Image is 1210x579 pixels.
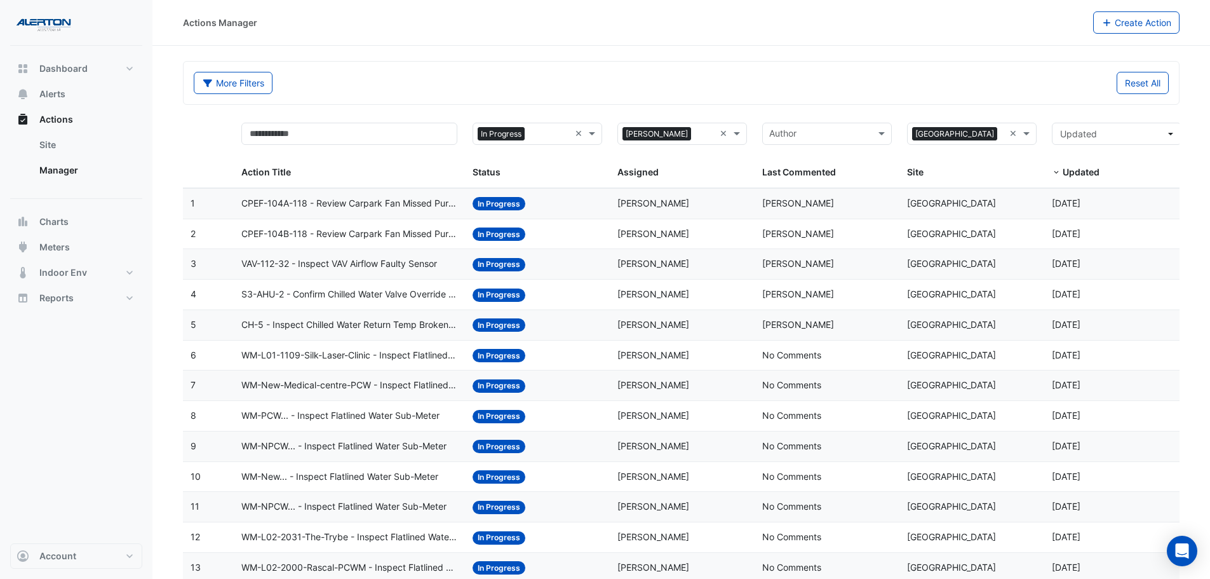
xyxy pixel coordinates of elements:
span: 2025-09-05T13:35:56.830 [1052,350,1080,360]
span: 2025-09-05T13:35:22.851 [1052,562,1080,573]
span: In Progress [473,197,525,210]
span: WM-PCW... - Inspect Flatlined Water Sub-Meter [241,409,440,423]
span: 2025-09-05T13:35:40.446 [1052,471,1080,482]
span: Charts [39,215,69,228]
span: 2025-09-09T07:59:19.105 [1052,319,1080,330]
span: CH-5 - Inspect Chilled Water Return Temp Broken Sensor [241,318,458,332]
span: In Progress [473,258,525,271]
span: [PERSON_NAME] [617,440,689,451]
a: Manager [29,158,142,183]
span: 2 [191,228,196,239]
span: No Comments [762,531,821,542]
span: 4 [191,289,196,299]
span: Clear [720,126,730,141]
span: WM-L01-1109-Silk-Laser-Clinic - Inspect Flatlined Water Sub-Meter [241,348,458,363]
span: Assigned [617,167,659,177]
app-icon: Meters [17,241,29,254]
button: Updated [1052,123,1181,145]
app-icon: Actions [17,113,29,126]
span: [PERSON_NAME] [617,198,689,208]
span: [PERSON_NAME] [617,562,689,573]
span: No Comments [762,562,821,573]
span: In Progress [473,440,525,453]
span: Meters [39,241,70,254]
span: [PERSON_NAME] [617,350,689,360]
span: Actions [39,113,73,126]
span: [GEOGRAPHIC_DATA] [907,198,996,208]
span: [GEOGRAPHIC_DATA] [912,127,997,141]
span: 7 [191,379,196,390]
span: [GEOGRAPHIC_DATA] [907,471,996,482]
span: 13 [191,562,201,573]
button: Reports [10,285,142,311]
span: No Comments [762,471,821,482]
app-icon: Reports [17,292,29,304]
span: In Progress [473,410,525,423]
span: 2025-09-09T08:00:59.218 [1052,228,1080,239]
span: In Progress [473,531,525,545]
span: [PERSON_NAME] [762,258,834,269]
span: [PERSON_NAME] [617,319,689,330]
span: 6 [191,350,196,360]
span: No Comments [762,501,821,512]
span: S3-AHU-2 - Confirm Chilled Water Valve Override Closed [241,287,458,302]
span: No Comments [762,350,821,360]
span: [PERSON_NAME] [762,198,834,208]
span: In Progress [473,318,525,332]
span: In Progress [478,127,525,141]
span: In Progress [473,501,525,514]
span: In Progress [473,561,525,575]
span: WM-NPCW... - Inspect Flatlined Water Sub-Meter [241,500,447,514]
span: [PERSON_NAME] [762,319,834,330]
span: Action Title [241,167,291,177]
span: No Comments [762,410,821,421]
span: 2025-09-09T08:01:15.088 [1052,198,1080,208]
span: [GEOGRAPHIC_DATA] [907,289,996,299]
span: 2025-09-05T13:35:44.622 [1052,440,1080,451]
button: Create Action [1093,11,1180,34]
span: Last Commented [762,167,836,177]
span: [PERSON_NAME] [617,501,689,512]
span: 9 [191,440,196,451]
span: [PERSON_NAME] [617,258,689,269]
button: Charts [10,209,142,235]
span: [PERSON_NAME] [617,289,689,299]
span: 2025-09-05T13:35:27.138 [1052,531,1080,542]
span: 2025-09-05T13:35:53.347 [1052,379,1080,390]
span: 2025-09-05T13:35:31.845 [1052,501,1080,512]
app-icon: Dashboard [17,62,29,75]
span: Account [39,550,76,562]
span: No Comments [762,440,821,451]
span: [PERSON_NAME] [617,531,689,542]
span: [GEOGRAPHIC_DATA] [907,410,996,421]
span: 2025-09-05T13:35:49.037 [1052,410,1080,421]
span: In Progress [473,289,525,302]
app-icon: Indoor Env [17,266,29,279]
a: Site [29,132,142,158]
span: [PERSON_NAME] [622,127,691,141]
span: [GEOGRAPHIC_DATA] [907,531,996,542]
span: [PERSON_NAME] [762,228,834,239]
span: In Progress [473,349,525,362]
span: [GEOGRAPHIC_DATA] [907,258,996,269]
span: 12 [191,531,200,542]
button: Account [10,543,142,569]
app-icon: Charts [17,215,29,228]
span: WM-New... - Inspect Flatlined Water Sub-Meter [241,470,438,484]
button: Alerts [10,81,142,107]
span: [GEOGRAPHIC_DATA] [907,350,996,360]
span: WM-New-Medical-centre-PCW - Inspect Flatlined Water Sub-Meter [241,378,458,393]
span: [GEOGRAPHIC_DATA] [907,379,996,390]
span: 3 [191,258,196,269]
button: Meters [10,235,142,260]
span: [GEOGRAPHIC_DATA] [907,440,996,451]
span: Indoor Env [39,266,87,279]
button: Dashboard [10,56,142,81]
span: No Comments [762,379,821,390]
div: Actions [10,132,142,188]
span: Clear [575,126,586,141]
span: 5 [191,319,196,330]
span: VAV-112-32 - Inspect VAV Airflow Faulty Sensor [241,257,437,271]
button: More Filters [194,72,272,94]
div: Actions Manager [183,16,257,29]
